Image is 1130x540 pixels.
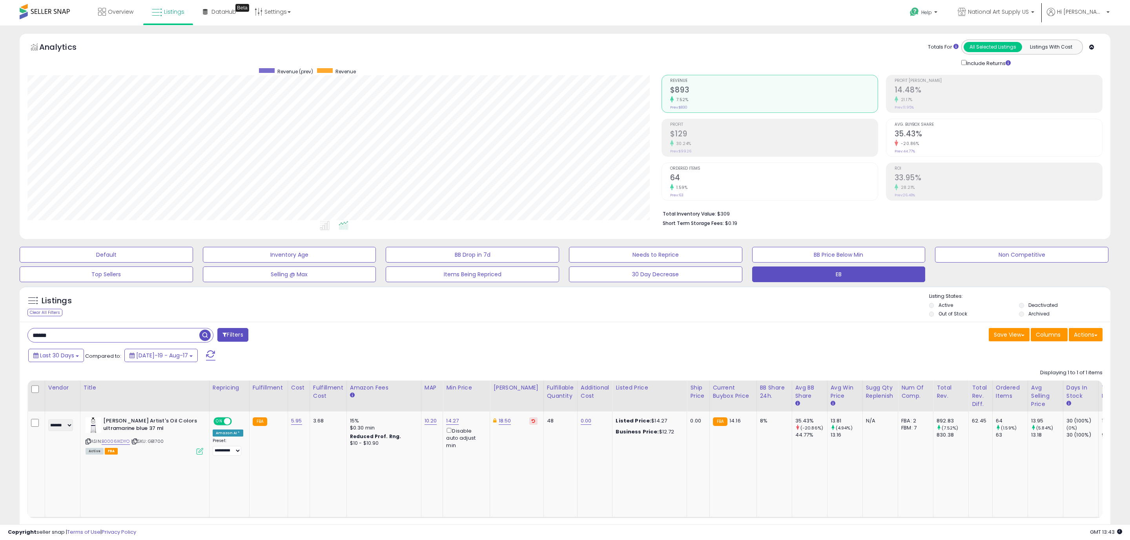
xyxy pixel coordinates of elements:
th: CSV column name: cust_attr_2_Vendor [45,381,80,411]
div: Amazon AI * [213,429,243,437]
div: Title [84,384,206,392]
span: Revenue [335,68,356,75]
h5: Analytics [39,42,92,54]
small: Prev: 63 [670,193,683,198]
span: | SKU: GB1700 [131,438,164,444]
small: Prev: 11.95% [895,105,914,110]
a: 0.00 [581,417,592,425]
button: BB Drop in 7d [386,247,559,263]
span: Profit [PERSON_NAME] [895,79,1102,83]
div: $14.27 [616,417,681,424]
b: [PERSON_NAME] Artist's Oil Colors ultramarine blue 37 ml [103,417,199,434]
a: 14.27 [446,417,459,425]
span: Columns [1036,331,1061,339]
span: [DATE]-19 - Aug-17 [136,352,188,359]
div: 3.68 [313,417,341,424]
button: 30 Day Decrease [569,266,742,282]
label: Deactivated [1028,302,1058,308]
div: 64 [996,417,1028,424]
span: ON [214,418,224,425]
div: seller snap | | [8,529,136,536]
div: Amazon Fees [350,384,418,392]
small: Prev: $830 [670,105,687,110]
div: 44.77% [795,431,827,439]
div: Fulfillment [253,384,284,392]
div: Min Price [446,384,487,392]
div: 63 [996,431,1028,439]
h2: $893 [670,85,878,96]
a: Help [904,1,945,25]
div: Fulfillment Cost [313,384,343,400]
i: Get Help [909,7,919,17]
div: Disable auto adjust min [446,426,484,449]
small: -20.86% [898,141,919,147]
small: Prev: $99.26 [670,149,691,154]
div: 13.16 [831,431,862,439]
a: Privacy Policy [102,528,136,536]
b: Short Term Storage Fees: [663,220,724,227]
div: Additional Cost [581,384,609,400]
small: 28.21% [898,185,915,190]
b: Business Price: [616,428,659,435]
button: [DATE]-19 - Aug-17 [124,349,198,362]
div: 62.45 [972,417,986,424]
div: 892.83 [937,417,968,424]
h5: Listings [42,295,72,306]
span: National Art Supply US [968,8,1029,16]
span: Profit [670,123,878,127]
button: Listings With Cost [1022,42,1080,52]
div: N/A [866,417,892,424]
span: Overview [108,8,133,16]
small: Prev: 26.48% [895,193,915,198]
small: 7.52% [674,97,689,103]
li: $309 [663,208,1097,218]
button: Inventory Age [203,247,376,263]
p: Listing States: [929,293,1111,300]
div: MAP [425,384,440,392]
span: Hi [PERSON_NAME] [1057,8,1104,16]
span: Revenue (prev) [277,68,313,75]
div: Avg BB Share [795,384,824,400]
small: (4.94%) [836,425,853,431]
label: Archived [1028,310,1050,317]
span: $0.19 [725,219,737,227]
a: Terms of Use [67,528,100,536]
button: Default [20,247,193,263]
div: Ordered Items [996,384,1024,400]
small: 21.17% [898,97,913,103]
div: Days In Stock [1066,384,1095,400]
b: Reduced Prof. Rng. [350,433,401,440]
span: Ordered Items [670,167,878,171]
button: Needs to Reprice [569,247,742,263]
div: 35.43% [795,417,827,424]
button: Columns [1031,328,1068,341]
span: All listings currently available for purchase on Amazon [86,448,104,455]
div: FBA: 2 [901,417,927,424]
h2: 64 [670,173,878,184]
small: Days In Stock. [1066,400,1071,407]
label: Active [939,302,953,308]
button: Filters [217,328,248,342]
h2: 14.48% [895,85,1102,96]
small: Avg BB Share. [795,400,800,407]
span: 2025-09-17 13:43 GMT [1090,528,1122,536]
div: $0.30 min [350,424,415,431]
span: ROI [895,167,1102,171]
a: 18.50 [499,417,511,425]
a: B0006IKDYO [102,438,130,445]
h2: 33.95% [895,173,1102,184]
small: Amazon Fees. [350,392,355,399]
span: DataHub [211,8,236,16]
span: Listings [164,8,184,16]
span: Help [921,9,932,16]
div: 0.00 [690,417,703,424]
div: [PERSON_NAME] [493,384,540,392]
div: 15% [350,417,415,424]
div: FBM: 7 [901,424,927,431]
div: Sugg Qty Replenish [866,384,895,400]
b: Total Inventory Value: [663,210,716,217]
span: FBA [105,448,118,455]
small: Prev: 44.77% [895,149,915,154]
a: 10.20 [425,417,437,425]
div: 30 (100%) [1066,431,1098,439]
